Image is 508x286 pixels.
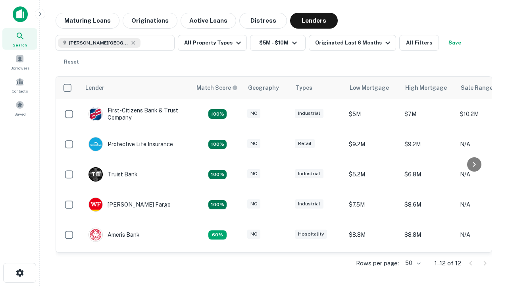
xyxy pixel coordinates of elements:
img: picture [89,107,102,121]
img: picture [89,137,102,151]
img: capitalize-icon.png [13,6,28,22]
img: picture [89,228,102,242]
td: $6.8M [400,159,456,189]
button: Active Loans [181,13,236,29]
td: $7.5M [345,189,400,220]
span: Saved [14,111,26,117]
a: Search [2,28,37,50]
div: 50 [402,257,422,269]
td: $9.2M [345,129,400,159]
div: Matching Properties: 3, hasApolloMatch: undefined [208,170,227,180]
td: $8.8M [345,220,400,250]
th: Geography [243,77,291,99]
td: $9.2M [400,129,456,159]
div: Matching Properties: 2, hasApolloMatch: undefined [208,109,227,119]
th: Types [291,77,345,99]
button: Maturing Loans [56,13,119,29]
div: Industrial [295,199,323,209]
td: $8.6M [400,189,456,220]
th: High Mortgage [400,77,456,99]
h6: Match Score [196,83,236,92]
div: NC [247,139,260,148]
div: Originated Last 6 Months [315,38,393,48]
div: Types [296,83,312,93]
button: All Filters [399,35,439,51]
div: NC [247,230,260,239]
div: Industrial [295,109,323,118]
th: Low Mortgage [345,77,400,99]
button: Reset [59,54,84,70]
div: [PERSON_NAME] Fargo [89,197,171,212]
button: Save your search to get updates of matches that match your search criteria. [442,35,468,51]
img: picture [89,198,102,211]
div: Ameris Bank [89,228,140,242]
span: Contacts [12,88,28,94]
button: $5M - $10M [250,35,306,51]
button: All Property Types [178,35,247,51]
div: NC [247,169,260,178]
span: [PERSON_NAME][GEOGRAPHIC_DATA], [GEOGRAPHIC_DATA] [69,39,129,46]
p: T B [92,170,100,179]
div: Low Mortgage [350,83,389,93]
td: $9.2M [400,250,456,280]
div: Sale Range [461,83,493,93]
p: 1–12 of 12 [435,259,461,268]
td: $7M [400,99,456,129]
button: Originations [123,13,177,29]
button: Distress [239,13,287,29]
td: $9.2M [345,250,400,280]
div: High Mortgage [405,83,447,93]
p: Rows per page: [356,259,399,268]
div: Capitalize uses an advanced AI algorithm to match your search with the best lender. The match sco... [196,83,238,92]
div: Hospitality [295,230,327,239]
td: $8.8M [400,220,456,250]
span: Borrowers [10,65,29,71]
td: $5M [345,99,400,129]
div: Truist Bank [89,167,138,182]
div: NC [247,109,260,118]
div: First-citizens Bank & Trust Company [89,107,184,121]
a: Saved [2,97,37,119]
span: Search [13,42,27,48]
div: Geography [248,83,279,93]
div: Matching Properties: 1, hasApolloMatch: undefined [208,230,227,240]
div: Lender [85,83,104,93]
div: Industrial [295,169,323,178]
a: Contacts [2,74,37,96]
div: NC [247,199,260,209]
th: Capitalize uses an advanced AI algorithm to match your search with the best lender. The match sco... [192,77,243,99]
iframe: Chat Widget [468,197,508,235]
a: Borrowers [2,51,37,73]
div: Retail [295,139,315,148]
td: $5.2M [345,159,400,189]
th: Lender [81,77,192,99]
div: Matching Properties: 2, hasApolloMatch: undefined [208,200,227,210]
button: Lenders [290,13,338,29]
div: Protective Life Insurance [89,137,173,151]
button: Originated Last 6 Months [309,35,396,51]
div: Matching Properties: 2, hasApolloMatch: undefined [208,140,227,149]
